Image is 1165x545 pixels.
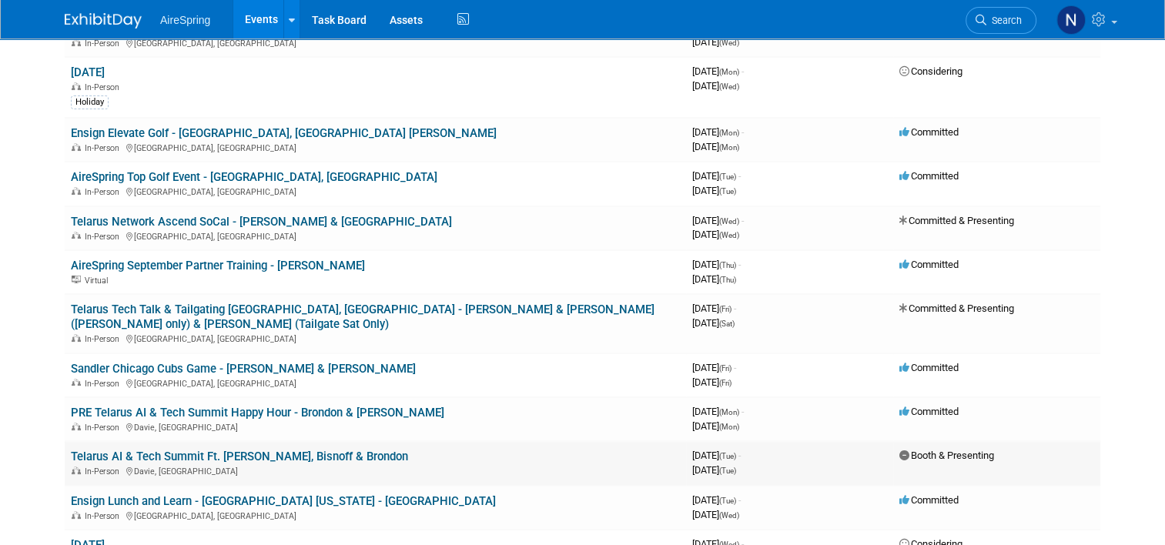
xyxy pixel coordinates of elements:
span: (Wed) [719,38,739,47]
span: (Mon) [719,408,739,416]
a: Telarus AI & Tech Summit Ft. [PERSON_NAME], Bisnoff & Brondon [71,450,408,463]
img: In-Person Event [72,334,81,342]
span: In-Person [85,334,124,344]
span: [DATE] [692,215,744,226]
div: [GEOGRAPHIC_DATA], [GEOGRAPHIC_DATA] [71,185,680,197]
span: In-Person [85,38,124,48]
img: ExhibitDay [65,13,142,28]
span: (Thu) [719,276,736,284]
a: Sandler Chicago Cubs Game - [PERSON_NAME] & [PERSON_NAME] [71,362,416,376]
span: (Mon) [719,129,739,137]
div: [GEOGRAPHIC_DATA], [GEOGRAPHIC_DATA] [71,36,680,48]
span: [DATE] [692,229,739,240]
span: In-Person [85,379,124,389]
span: - [742,126,744,138]
span: [DATE] [692,464,736,476]
img: In-Person Event [72,423,81,430]
span: Search [986,15,1022,26]
span: (Wed) [719,217,739,226]
div: [GEOGRAPHIC_DATA], [GEOGRAPHIC_DATA] [71,376,680,389]
a: [DATE] [71,65,105,79]
div: [GEOGRAPHIC_DATA], [GEOGRAPHIC_DATA] [71,332,680,344]
span: In-Person [85,232,124,242]
div: [GEOGRAPHIC_DATA], [GEOGRAPHIC_DATA] [71,141,680,153]
span: Committed [899,494,959,506]
span: [DATE] [692,450,741,461]
div: Holiday [71,95,109,109]
span: [DATE] [692,317,735,329]
a: Ensign Elevate Golf - [GEOGRAPHIC_DATA], [GEOGRAPHIC_DATA] [PERSON_NAME] [71,126,497,140]
span: (Sat) [719,319,735,328]
span: - [738,494,741,506]
span: [DATE] [692,141,739,152]
span: (Fri) [719,305,731,313]
span: (Mon) [719,143,739,152]
img: In-Person Event [72,143,81,151]
img: In-Person Event [72,232,81,239]
span: [DATE] [692,80,739,92]
span: In-Person [85,423,124,433]
span: - [734,362,736,373]
span: [DATE] [692,494,741,506]
span: (Thu) [719,261,736,269]
a: Telarus Network Ascend SoCal - [PERSON_NAME] & [GEOGRAPHIC_DATA] [71,215,452,229]
span: Committed [899,170,959,182]
span: [DATE] [692,65,744,77]
img: In-Person Event [72,511,81,519]
span: Virtual [85,276,112,286]
span: - [742,406,744,417]
span: [DATE] [692,406,744,417]
span: (Mon) [719,423,739,431]
span: Committed & Presenting [899,303,1014,314]
span: Committed [899,406,959,417]
span: AireSpring [160,14,210,26]
span: [DATE] [692,273,736,285]
span: - [738,170,741,182]
a: PRE Telarus AI & Tech Summit Happy Hour - Brondon & [PERSON_NAME] [71,406,444,420]
span: (Wed) [719,511,739,520]
span: In-Person [85,511,124,521]
a: Search [966,7,1036,34]
span: - [742,215,744,226]
span: - [738,450,741,461]
span: (Tue) [719,452,736,460]
a: AireSpring Top Golf Event - [GEOGRAPHIC_DATA], [GEOGRAPHIC_DATA] [71,170,437,184]
img: In-Person Event [72,379,81,386]
div: Davie, [GEOGRAPHIC_DATA] [71,464,680,476]
span: (Tue) [719,187,736,196]
span: [DATE] [692,36,739,48]
img: Natalie Pyron [1056,5,1086,35]
span: [DATE] [692,259,741,270]
span: Committed [899,362,959,373]
span: [DATE] [692,303,736,314]
span: - [742,65,744,77]
span: Committed [899,259,959,270]
a: Telarus Tech Talk & Tailgating [GEOGRAPHIC_DATA], [GEOGRAPHIC_DATA] - [PERSON_NAME] & [PERSON_NAM... [71,303,654,331]
div: [GEOGRAPHIC_DATA], [GEOGRAPHIC_DATA] [71,229,680,242]
span: [DATE] [692,185,736,196]
span: [DATE] [692,126,744,138]
span: (Tue) [719,497,736,505]
span: [DATE] [692,376,731,388]
a: AireSpring September Partner Training - [PERSON_NAME] [71,259,365,272]
div: [GEOGRAPHIC_DATA], [GEOGRAPHIC_DATA] [71,509,680,521]
span: [DATE] [692,420,739,432]
span: [DATE] [692,362,736,373]
span: Committed [899,126,959,138]
img: In-Person Event [72,38,81,46]
img: In-Person Event [72,466,81,474]
img: Virtual Event [72,276,81,283]
span: (Fri) [719,379,731,387]
span: Committed & Presenting [899,215,1014,226]
span: In-Person [85,187,124,197]
a: Ensign Lunch and Learn - [GEOGRAPHIC_DATA] [US_STATE] - [GEOGRAPHIC_DATA] [71,494,496,508]
span: - [738,259,741,270]
span: (Wed) [719,231,739,239]
span: (Tue) [719,172,736,181]
div: Davie, [GEOGRAPHIC_DATA] [71,420,680,433]
span: (Wed) [719,82,739,91]
span: (Tue) [719,466,736,475]
span: In-Person [85,143,124,153]
img: In-Person Event [72,187,81,195]
span: (Fri) [719,364,731,373]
